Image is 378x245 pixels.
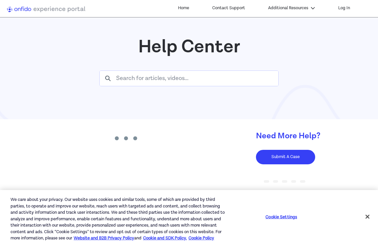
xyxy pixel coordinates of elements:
[100,71,116,86] button: Search
[211,3,247,13] a: Contact Support
[189,235,214,241] a: Cookie Policy
[261,210,302,224] button: Cookie Settings
[99,37,279,57] h2: Help Center
[360,209,375,224] button: Close
[176,3,191,13] a: Home
[266,3,317,13] button: Additional Resources
[74,235,134,241] a: More information about our cookie policy., opens in a new tab
[256,150,315,164] button: Submit A Case
[11,197,227,242] div: We care about your privacy. Our website uses cookies and similar tools, some of which are provide...
[116,71,278,86] input: Search for articles, videos...
[143,235,187,241] a: Cookie and SDK Policy.
[337,3,352,13] a: Log In, opens in new tab
[256,130,320,141] span: Need More Help?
